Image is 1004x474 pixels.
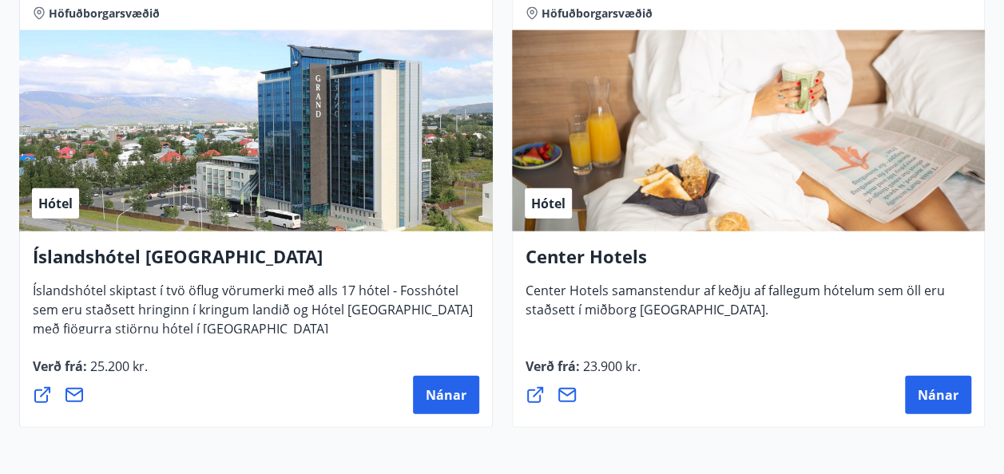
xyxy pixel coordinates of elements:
[33,357,148,388] span: Verð frá :
[531,195,565,212] span: Hótel
[413,376,479,414] button: Nánar
[526,357,641,388] span: Verð frá :
[87,357,148,375] span: 25.200 kr.
[33,282,473,350] span: Íslandshótel skiptast í tvö öflug vörumerki með alls 17 hótel - Fosshótel sem eru staðsett hringi...
[905,376,971,414] button: Nánar
[526,244,972,281] h4: Center Hotels
[526,282,945,331] span: Center Hotels samanstendur af keðju af fallegum hótelum sem öll eru staðsett í miðborg [GEOGRAPHI...
[426,386,466,404] span: Nánar
[918,386,958,404] span: Nánar
[38,195,73,212] span: Hótel
[542,6,653,22] span: Höfuðborgarsvæðið
[33,244,479,281] h4: Íslandshótel [GEOGRAPHIC_DATA]
[49,6,160,22] span: Höfuðborgarsvæðið
[580,357,641,375] span: 23.900 kr.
